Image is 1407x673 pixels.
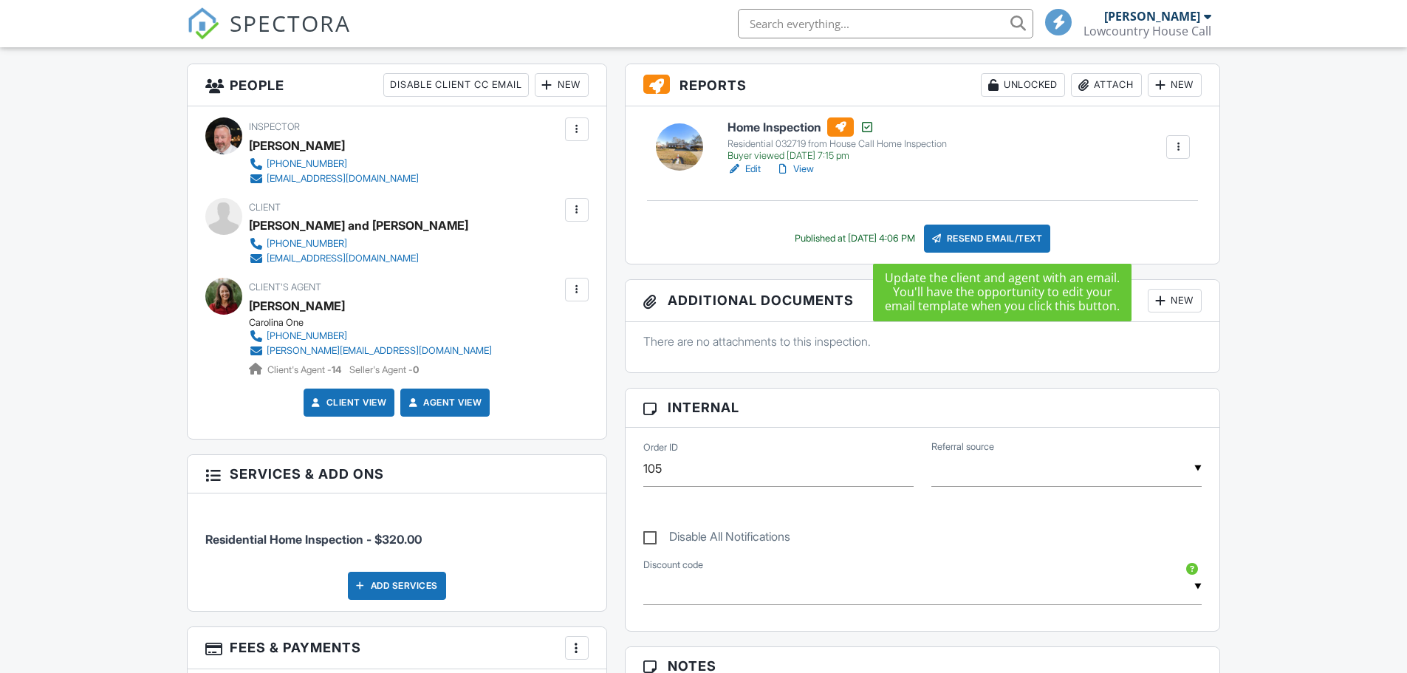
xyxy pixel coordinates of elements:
[188,627,606,669] h3: Fees & Payments
[187,7,219,40] img: The Best Home Inspection Software - Spectora
[188,455,606,493] h3: Services & Add ons
[728,117,947,162] a: Home Inspection Residential 032719 from House Call Home Inspection Buyer viewed [DATE] 7:15 pm
[1084,24,1211,38] div: Lowcountry House Call
[626,280,1220,322] h3: Additional Documents
[1148,73,1202,97] div: New
[249,171,419,186] a: [EMAIL_ADDRESS][DOMAIN_NAME]
[249,121,300,132] span: Inspector
[643,441,678,454] label: Order ID
[332,364,341,375] strong: 14
[626,64,1220,106] h3: Reports
[309,395,387,410] a: Client View
[249,281,321,293] span: Client's Agent
[981,73,1065,97] div: Unlocked
[188,64,606,106] h3: People
[413,364,419,375] strong: 0
[535,73,589,97] div: New
[924,225,1051,253] div: Resend Email/Text
[349,364,419,375] span: Seller's Agent -
[205,505,589,559] li: Service: Residential Home Inspection
[267,330,347,342] div: [PHONE_NUMBER]
[187,20,351,51] a: SPECTORA
[728,162,761,177] a: Edit
[643,333,1202,349] p: There are no attachments to this inspection.
[643,558,703,572] label: Discount code
[249,214,468,236] div: [PERSON_NAME] and [PERSON_NAME]
[728,150,947,162] div: Buyer viewed [DATE] 7:15 pm
[348,572,446,600] div: Add Services
[738,9,1033,38] input: Search everything...
[249,329,492,344] a: [PHONE_NUMBER]
[267,253,419,264] div: [EMAIL_ADDRESS][DOMAIN_NAME]
[249,344,492,358] a: [PERSON_NAME][EMAIL_ADDRESS][DOMAIN_NAME]
[931,440,994,454] label: Referral source
[249,295,345,317] a: [PERSON_NAME]
[249,317,504,329] div: Carolina One
[249,134,345,157] div: [PERSON_NAME]
[1148,289,1202,312] div: New
[267,238,347,250] div: [PHONE_NUMBER]
[795,233,915,245] div: Published at [DATE] 4:06 PM
[249,251,456,266] a: [EMAIL_ADDRESS][DOMAIN_NAME]
[249,202,281,213] span: Client
[267,345,492,357] div: [PERSON_NAME][EMAIL_ADDRESS][DOMAIN_NAME]
[405,395,482,410] a: Agent View
[728,117,947,137] h6: Home Inspection
[643,530,790,548] label: Disable All Notifications
[249,236,456,251] a: [PHONE_NUMBER]
[267,364,343,375] span: Client's Agent -
[728,138,947,150] div: Residential 032719 from House Call Home Inspection
[205,532,422,547] span: Residential Home Inspection - $320.00
[383,73,529,97] div: Disable Client CC Email
[1071,73,1142,97] div: Attach
[230,7,351,38] span: SPECTORA
[1104,9,1200,24] div: [PERSON_NAME]
[267,158,347,170] div: [PHONE_NUMBER]
[626,389,1220,427] h3: Internal
[249,157,419,171] a: [PHONE_NUMBER]
[267,173,419,185] div: [EMAIL_ADDRESS][DOMAIN_NAME]
[776,162,814,177] a: View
